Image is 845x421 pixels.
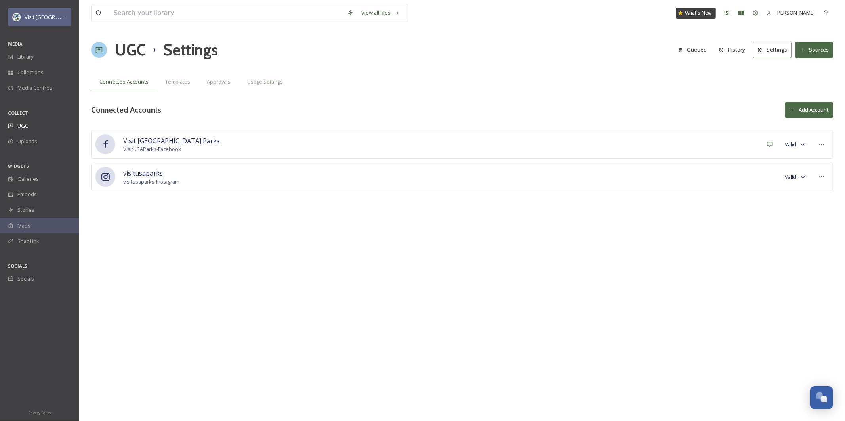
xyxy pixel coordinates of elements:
[91,104,161,116] h3: Connected Accounts
[795,42,833,58] button: Sources
[17,122,28,130] span: UGC
[753,42,795,58] a: Settings
[28,410,51,415] span: Privacy Policy
[357,5,404,21] a: View all files
[247,78,283,86] span: Usage Settings
[123,178,179,186] span: visitusaparks - Instagram
[123,136,220,145] span: Visit [GEOGRAPHIC_DATA] Parks
[110,4,343,22] input: Search your library
[676,8,716,19] a: What's New
[776,9,815,16] span: [PERSON_NAME]
[28,408,51,417] a: Privacy Policy
[674,42,711,57] button: Queued
[785,141,796,148] span: Valid
[123,168,179,178] span: visitusaparks
[17,138,37,145] span: Uploads
[8,263,27,269] span: SOCIALS
[17,69,44,76] span: Collections
[17,206,34,214] span: Stories
[674,42,715,57] a: Queued
[763,5,819,21] a: [PERSON_NAME]
[8,110,28,116] span: COLLECT
[810,386,833,409] button: Open Chat
[753,42,792,58] button: Settings
[785,102,833,118] button: Add Account
[17,191,37,198] span: Embeds
[715,42,750,57] button: History
[8,163,29,169] span: WIDGETS
[115,38,146,62] a: UGC
[715,42,753,57] a: History
[17,222,31,230] span: Maps
[123,145,220,153] span: VisitUSAParks - Facebook
[17,275,34,283] span: Socials
[163,38,218,62] h1: Settings
[25,13,101,21] span: Visit [GEOGRAPHIC_DATA] Parks
[13,13,21,21] img: download.png
[165,78,190,86] span: Templates
[785,173,796,181] span: Valid
[99,78,149,86] span: Connected Accounts
[17,237,39,245] span: SnapLink
[17,175,39,183] span: Galleries
[17,84,52,92] span: Media Centres
[17,53,33,61] span: Library
[207,78,231,86] span: Approvals
[8,41,23,47] span: MEDIA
